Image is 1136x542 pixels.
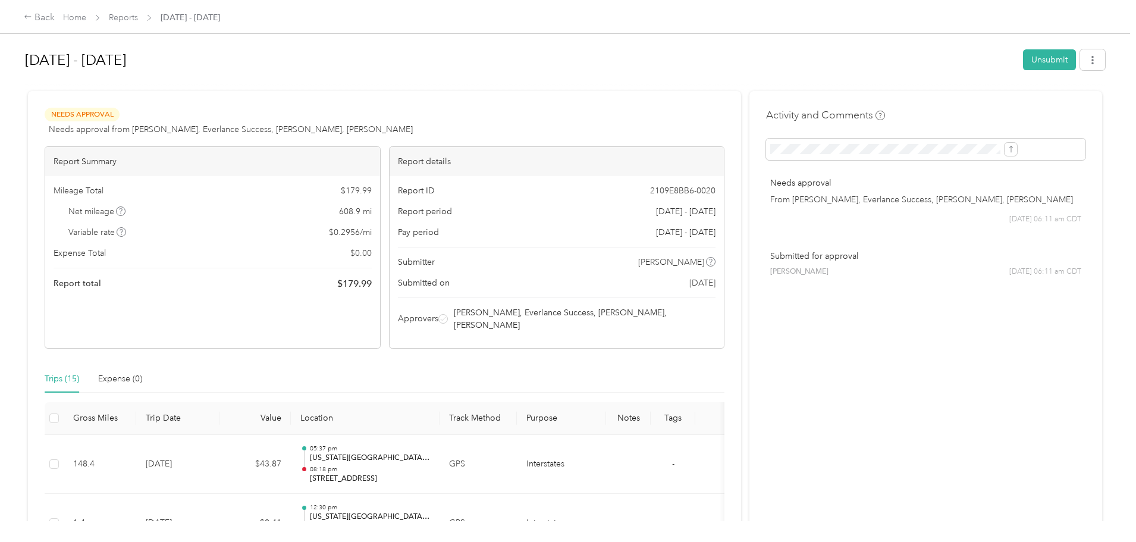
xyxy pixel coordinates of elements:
[54,277,101,290] span: Report total
[770,177,1081,189] p: Needs approval
[638,256,704,268] span: [PERSON_NAME]
[650,184,716,197] span: 2109E8BB6-0020
[25,46,1015,74] h1: Sep 1 - 30, 2025
[68,226,127,239] span: Variable rate
[517,435,606,494] td: Interstates
[310,474,430,484] p: [STREET_ADDRESS]
[1009,214,1081,225] span: [DATE] 06:11 am CDT
[339,205,372,218] span: 608.9 mi
[398,226,439,239] span: Pay period
[656,205,716,218] span: [DATE] - [DATE]
[310,503,430,512] p: 12:30 pm
[109,12,138,23] a: Reports
[398,256,435,268] span: Submitter
[310,444,430,453] p: 05:37 pm
[766,108,885,123] h4: Activity and Comments
[672,518,674,528] span: -
[310,453,430,463] p: [US_STATE][GEOGRAPHIC_DATA], [GEOGRAPHIC_DATA]
[651,402,695,435] th: Tags
[136,402,219,435] th: Trip Date
[45,372,79,386] div: Trips (15)
[24,11,55,25] div: Back
[398,184,435,197] span: Report ID
[398,312,438,325] span: Approvers
[291,402,440,435] th: Location
[517,402,606,435] th: Purpose
[54,184,103,197] span: Mileage Total
[341,184,372,197] span: $ 179.99
[63,12,86,23] a: Home
[689,277,716,289] span: [DATE]
[1023,49,1076,70] button: Unsubmit
[454,306,714,331] span: [PERSON_NAME], Everlance Success, [PERSON_NAME], [PERSON_NAME]
[390,147,724,176] div: Report details
[672,459,674,469] span: -
[329,226,372,239] span: $ 0.2956 / mi
[398,205,452,218] span: Report period
[770,267,829,277] span: [PERSON_NAME]
[64,435,136,494] td: 148.4
[68,205,126,218] span: Net mileage
[1009,267,1081,277] span: [DATE] 06:11 am CDT
[656,226,716,239] span: [DATE] - [DATE]
[350,247,372,259] span: $ 0.00
[770,250,1081,262] p: Submitted for approval
[310,512,430,522] p: [US_STATE][GEOGRAPHIC_DATA], [GEOGRAPHIC_DATA]
[49,123,413,136] span: Needs approval from [PERSON_NAME], Everlance Success, [PERSON_NAME], [PERSON_NAME]
[219,402,291,435] th: Value
[1069,475,1136,542] iframe: Everlance-gr Chat Button Frame
[45,147,380,176] div: Report Summary
[310,465,430,474] p: 08:18 pm
[440,435,517,494] td: GPS
[440,402,517,435] th: Track Method
[219,435,291,494] td: $43.87
[398,277,450,289] span: Submitted on
[770,193,1081,206] p: From [PERSON_NAME], Everlance Success, [PERSON_NAME], [PERSON_NAME]
[45,108,120,121] span: Needs Approval
[98,372,142,386] div: Expense (0)
[337,277,372,291] span: $ 179.99
[161,11,220,24] span: [DATE] - [DATE]
[606,402,651,435] th: Notes
[54,247,106,259] span: Expense Total
[64,402,136,435] th: Gross Miles
[136,435,219,494] td: [DATE]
